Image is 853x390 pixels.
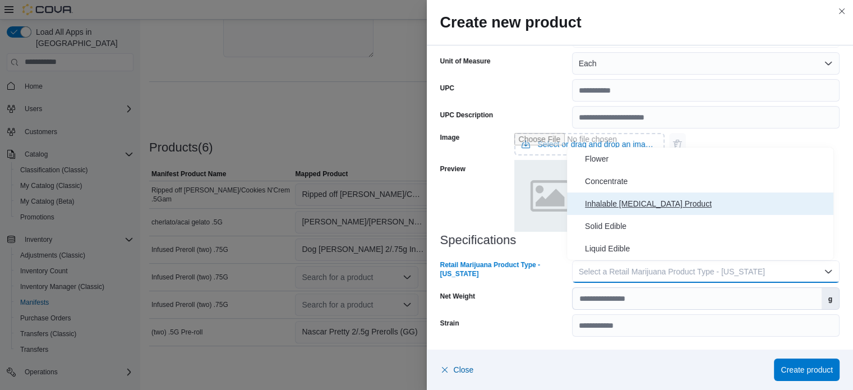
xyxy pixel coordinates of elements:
[440,359,474,381] button: Close
[514,133,665,155] input: Use aria labels when no actual label is in use
[440,319,459,328] label: Strain
[572,260,840,283] button: Select a Retail Marijuana Product Type - [US_STATE]
[822,288,839,309] label: g
[440,13,840,31] h2: Create new product
[585,219,829,233] span: Solid Edible
[585,242,829,255] span: Liquid Edible
[781,364,833,375] span: Create product
[440,164,465,173] label: Preview
[835,4,849,18] button: Close this dialog
[440,84,454,93] label: UPC
[774,359,840,381] button: Create product
[440,133,460,142] label: Image
[567,148,833,260] div: Select listbox
[579,267,765,276] span: Select a Retail Marijuana Product Type - [US_STATE]
[572,52,840,75] button: Each
[514,160,586,232] img: placeholder.png
[585,152,829,166] span: Flower
[440,111,494,120] label: UPC Description
[440,57,491,66] label: Unit of Measure
[440,233,840,247] h3: Specifications
[585,197,829,210] span: Inhalable [MEDICAL_DATA] Product
[585,175,829,188] span: Concentrate
[440,260,568,278] label: Retail Marijuana Product Type - [US_STATE]
[454,364,474,375] span: Close
[440,292,475,301] label: Net Weight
